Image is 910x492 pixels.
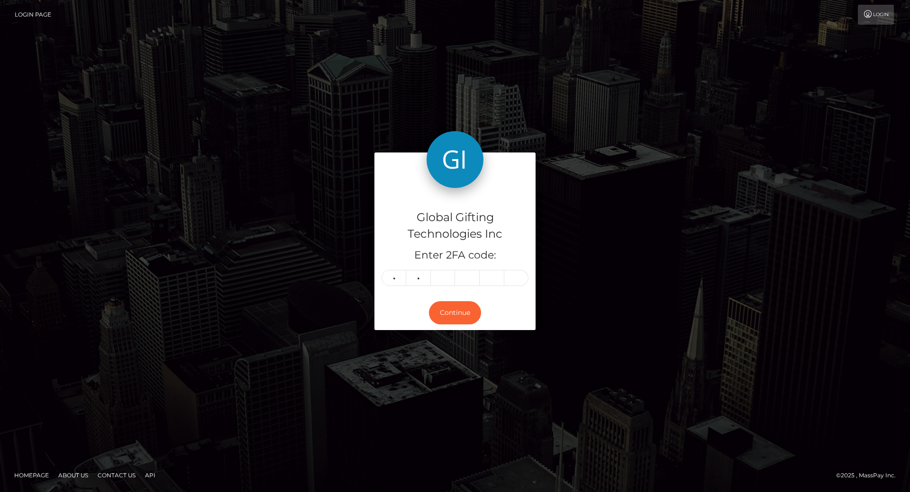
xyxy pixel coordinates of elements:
[858,5,894,25] a: Login
[429,301,481,324] button: Continue
[382,209,528,242] h4: Global Gifting Technologies Inc
[55,468,92,483] a: About Us
[10,468,53,483] a: Homepage
[427,131,483,188] img: Global Gifting Technologies Inc
[94,468,139,483] a: Contact Us
[382,248,528,263] h5: Enter 2FA code:
[141,468,159,483] a: API
[15,5,51,25] a: Login Page
[836,470,903,481] div: © 2025 , MassPay Inc.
